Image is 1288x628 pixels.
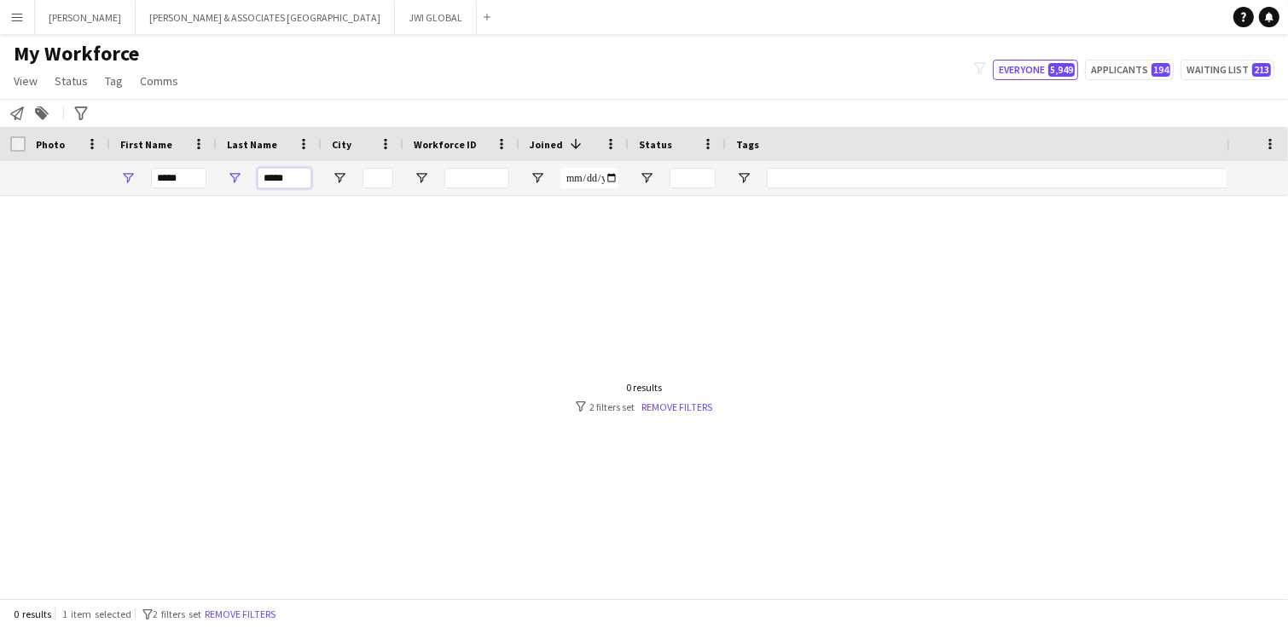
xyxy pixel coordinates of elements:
[1252,63,1271,77] span: 213
[201,605,279,624] button: Remove filters
[98,70,130,92] a: Tag
[1181,60,1274,80] button: Waiting list213
[576,381,712,394] div: 0 results
[55,73,88,89] span: Status
[136,1,395,34] button: [PERSON_NAME] & ASSOCIATES [GEOGRAPHIC_DATA]
[7,103,27,124] app-action-btn: Notify workforce
[14,73,38,89] span: View
[641,400,712,413] a: Remove filters
[1152,63,1170,77] span: 194
[736,138,759,151] span: Tags
[140,73,178,89] span: Comms
[363,168,393,188] input: City Filter Input
[736,170,751,186] button: Open Filter Menu
[48,70,95,92] a: Status
[120,170,136,186] button: Open Filter Menu
[576,400,712,413] div: 2 filters set
[670,168,716,188] input: Status Filter Input
[36,138,65,151] span: Photo
[71,103,91,124] app-action-btn: Advanced filters
[35,1,136,34] button: [PERSON_NAME]
[62,608,131,620] span: 1 item selected
[105,73,123,89] span: Tag
[151,168,206,188] input: First Name Filter Input
[227,138,277,151] span: Last Name
[7,70,44,92] a: View
[639,138,672,151] span: Status
[993,60,1078,80] button: Everyone5,949
[530,138,563,151] span: Joined
[414,170,429,186] button: Open Filter Menu
[227,170,242,186] button: Open Filter Menu
[444,168,509,188] input: Workforce ID Filter Input
[14,41,139,66] span: My Workforce
[414,138,477,151] span: Workforce ID
[32,103,52,124] app-action-btn: Add to tag
[530,170,545,186] button: Open Filter Menu
[639,170,654,186] button: Open Filter Menu
[332,138,351,151] span: City
[560,168,618,188] input: Joined Filter Input
[10,136,26,152] input: Column with Header Selection
[332,170,347,186] button: Open Filter Menu
[258,168,311,188] input: Last Name Filter Input
[133,70,185,92] a: Comms
[1048,63,1075,77] span: 5,949
[120,138,172,151] span: First Name
[1085,60,1174,80] button: Applicants194
[153,608,201,620] span: 2 filters set
[395,1,477,34] button: JWI GLOBAL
